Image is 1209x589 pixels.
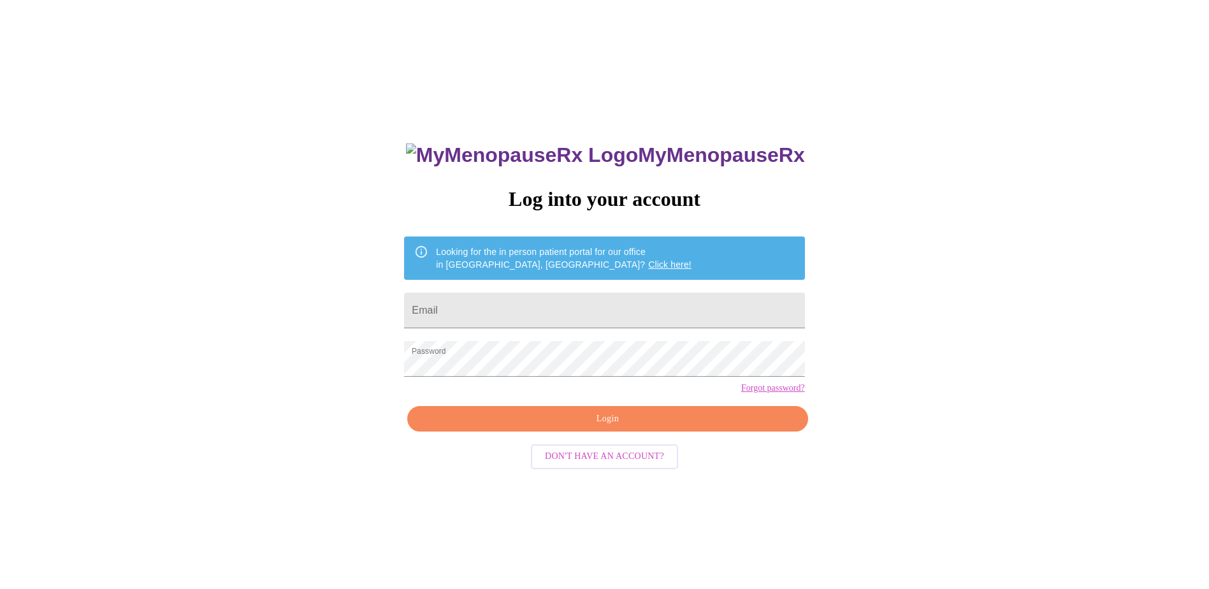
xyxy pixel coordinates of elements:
[422,411,793,427] span: Login
[407,406,807,432] button: Login
[528,450,681,461] a: Don't have an account?
[404,187,804,211] h3: Log into your account
[406,143,638,167] img: MyMenopauseRx Logo
[531,444,678,469] button: Don't have an account?
[741,383,805,393] a: Forgot password?
[436,240,691,276] div: Looking for the in person patient portal for our office in [GEOGRAPHIC_DATA], [GEOGRAPHIC_DATA]?
[648,259,691,270] a: Click here!
[406,143,805,167] h3: MyMenopauseRx
[545,449,664,465] span: Don't have an account?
